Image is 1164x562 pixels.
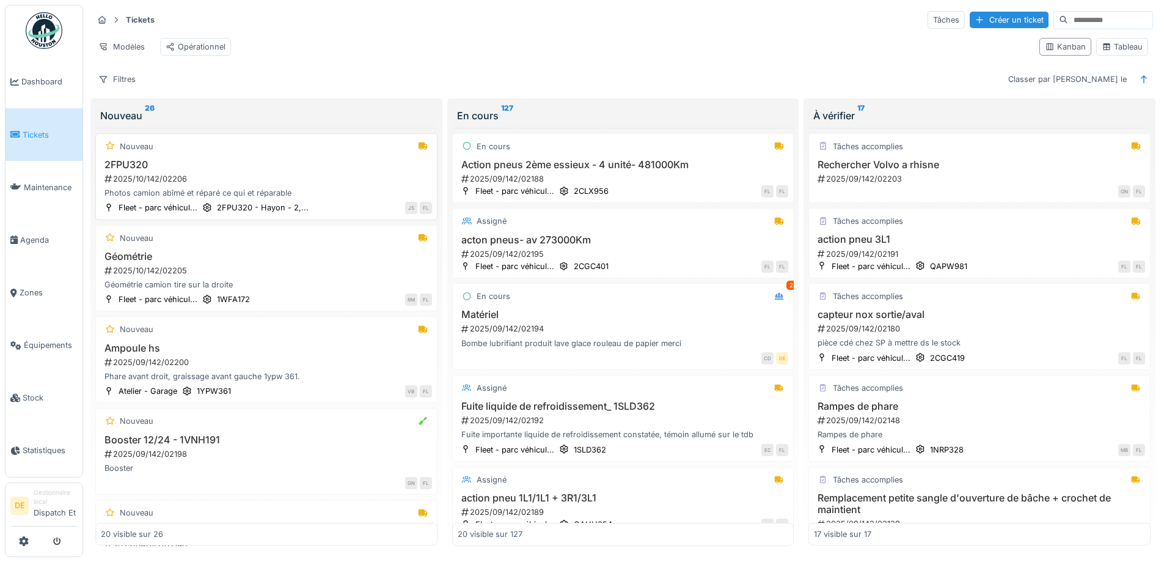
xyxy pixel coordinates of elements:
[5,108,82,161] a: Tickets
[405,202,417,214] div: JS
[1133,444,1145,456] div: FL
[1102,41,1143,53] div: Tableau
[93,70,141,88] div: Filtres
[5,424,82,477] a: Statistiques
[475,444,554,456] div: Fleet - parc véhicul...
[776,261,788,273] div: FL
[103,265,432,276] div: 2025/10/142/02205
[776,352,788,364] div: DE
[477,382,507,394] div: Assigné
[101,187,432,199] div: Photos camion abîmé et réparé ce qui et réparable
[119,294,197,305] div: Fleet - parc véhicul...
[1118,352,1130,364] div: FL
[1118,261,1130,273] div: FL
[120,415,153,427] div: Nouveau
[5,161,82,213] a: Maintenance
[457,108,789,123] div: En cours
[458,429,789,440] div: Fuite importante liquide de refroidissement constatée, témoin allumé sur le tdb
[217,294,250,305] div: 1WFA172
[857,108,865,123] sup: 17
[5,319,82,372] a: Équipements
[145,108,155,123] sup: 26
[477,474,507,486] div: Assigné
[20,234,78,246] span: Agenda
[5,213,82,266] a: Agenda
[833,215,903,227] div: Tâches accomplies
[458,234,789,246] h3: acton pneus- av 273000Km
[475,261,554,272] div: Fleet - parc véhicul...
[930,261,967,272] div: QAPW981
[420,477,432,489] div: FL
[405,294,417,306] div: RM
[101,342,432,354] h3: Ampoule hs
[814,429,1145,440] div: Rampes de phare
[833,290,903,302] div: Tâches accomplies
[761,519,774,531] div: FL
[460,248,789,260] div: 2025/09/142/02195
[119,385,177,397] div: Atelier - Garage
[776,519,788,531] div: FL
[814,337,1145,349] div: pièce cdé chez SP à mettre ds le stock
[458,309,789,320] h3: Matériel
[970,12,1049,28] div: Créer un ticket
[101,434,432,446] h3: Booster 12/24 - 1VNH191
[217,202,309,213] div: 2FPU320 - Hayon - 2,...
[832,261,910,272] div: Fleet - parc véhicul...
[101,528,163,540] div: 20 visible sur 26
[120,324,153,335] div: Nouveau
[814,492,1145,516] h3: Remplacement petite sangle d'ouverture de bâche + crochet de maintient
[101,159,432,171] h3: 2FPU320
[833,141,903,152] div: Tâches accomplies
[458,528,522,540] div: 20 visible sur 127
[816,248,1145,260] div: 2025/09/142/02191
[460,323,789,335] div: 2025/09/142/02194
[120,507,153,519] div: Nouveau
[121,14,159,26] strong: Tickets
[833,382,903,394] div: Tâches accomplies
[458,159,789,171] h3: Action pneus 2ème essieux - 4 unité- 481000Km
[814,234,1145,245] h3: action pneu 3L1
[928,11,965,29] div: Tâches
[34,488,78,507] div: Gestionnaire local
[103,173,432,185] div: 2025/10/142/02206
[1133,352,1145,364] div: FL
[832,444,910,456] div: Fleet - parc véhicul...
[120,141,153,152] div: Nouveau
[101,371,432,382] div: Phare avant droit, graissage avant gauche 1ypw 361.
[832,352,910,364] div: Fleet - parc véhicul...
[814,159,1145,171] h3: Rechercher Volvo a rhisne
[813,108,1146,123] div: À vérifier
[166,41,225,53] div: Opérationnel
[816,415,1145,426] div: 2025/09/142/02148
[458,401,789,412] h3: Fuite liquide de refroidissement_ 1SLD362
[26,12,62,49] img: Badge_color-CXgf-gQk.svg
[816,173,1145,185] div: 2025/09/142/02203
[1118,185,1130,198] div: ON
[120,232,153,244] div: Nouveau
[458,338,789,349] div: Bombe lubrifiant produit lave glace rouleau de papier merci
[574,185,609,197] div: 2CLX956
[475,519,554,530] div: Fleet - parc véhicul...
[10,488,78,527] a: DE Gestionnaire localDispatch Et
[1003,70,1132,88] div: Classer par [PERSON_NAME] le
[574,261,609,272] div: 2CGC401
[23,129,78,141] span: Tickets
[420,294,432,306] div: FL
[458,492,789,504] h3: action pneu 1L1/1L1 + 3R1/3L1
[23,445,78,456] span: Statistiques
[460,415,789,426] div: 2025/09/142/02192
[100,108,433,123] div: Nouveau
[197,385,231,397] div: 1YPW361
[5,267,82,319] a: Zones
[501,108,513,123] sup: 127
[101,279,432,290] div: Géométrie camion tire sur la droite
[1118,444,1130,456] div: MB
[477,215,507,227] div: Assigné
[101,462,432,474] div: Booster
[24,182,78,193] span: Maintenance
[761,261,774,273] div: FL
[93,38,150,56] div: Modèles
[930,352,965,364] div: 2CGC419
[761,352,774,364] div: CD
[103,448,432,460] div: 2025/09/142/02198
